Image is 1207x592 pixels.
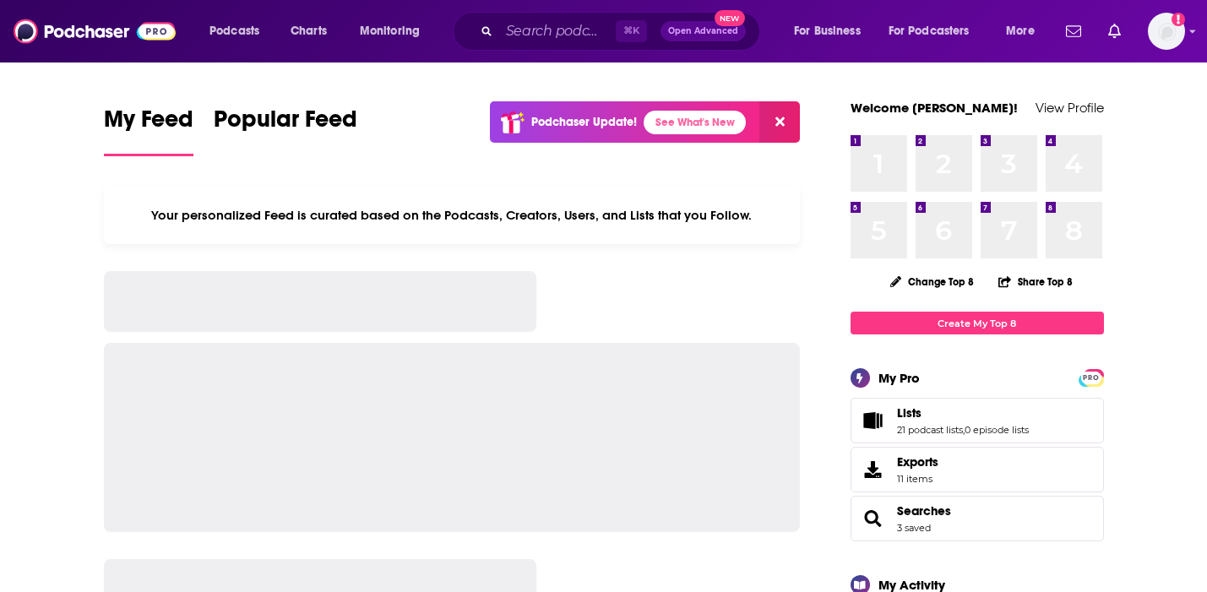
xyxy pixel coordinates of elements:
a: 3 saved [897,522,931,534]
span: For Podcasters [889,19,970,43]
a: 21 podcast lists [897,424,963,436]
button: open menu [348,18,442,45]
span: Popular Feed [214,105,357,144]
span: 11 items [897,473,938,485]
a: Charts [280,18,337,45]
a: Show notifications dropdown [1101,17,1128,46]
img: User Profile [1148,13,1185,50]
a: My Feed [104,105,193,156]
button: Share Top 8 [998,265,1074,298]
p: Podchaser Update! [531,115,637,129]
span: For Business [794,19,861,43]
a: Create My Top 8 [851,312,1104,334]
input: Search podcasts, credits, & more... [499,18,616,45]
svg: Add a profile image [1172,13,1185,26]
span: Searches [851,496,1104,541]
a: Popular Feed [214,105,357,156]
span: Exports [897,454,938,470]
button: open menu [782,18,882,45]
a: PRO [1081,371,1101,383]
span: Open Advanced [668,27,738,35]
a: 0 episode lists [965,424,1029,436]
a: Welcome [PERSON_NAME]! [851,100,1018,116]
span: ⌘ K [616,20,647,42]
button: open menu [198,18,281,45]
span: Lists [897,405,922,421]
button: Show profile menu [1148,13,1185,50]
span: , [963,424,965,436]
a: See What's New [644,111,746,134]
a: Searches [856,507,890,530]
span: Lists [851,398,1104,443]
a: Searches [897,503,951,519]
img: Podchaser - Follow, Share and Rate Podcasts [14,15,176,47]
span: Logged in as megcassidy [1148,13,1185,50]
span: PRO [1081,372,1101,384]
button: Change Top 8 [880,271,985,292]
div: Your personalized Feed is curated based on the Podcasts, Creators, Users, and Lists that you Follow. [104,187,801,244]
span: New [715,10,745,26]
a: Lists [856,409,890,432]
span: My Feed [104,105,193,144]
a: Lists [897,405,1029,421]
a: Show notifications dropdown [1059,17,1088,46]
span: Monitoring [360,19,420,43]
span: Charts [291,19,327,43]
a: View Profile [1036,100,1104,116]
button: open menu [994,18,1056,45]
div: My Pro [878,370,920,386]
span: Podcasts [209,19,259,43]
button: Open AdvancedNew [661,21,746,41]
span: Exports [856,458,890,481]
a: Exports [851,447,1104,492]
div: Search podcasts, credits, & more... [469,12,776,51]
span: More [1006,19,1035,43]
button: open menu [878,18,994,45]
